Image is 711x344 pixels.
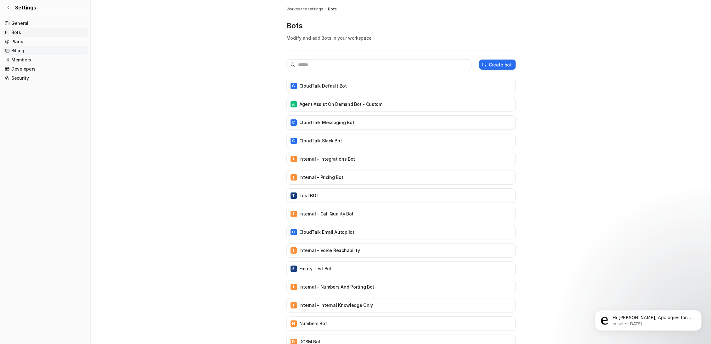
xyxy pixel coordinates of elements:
span: C [291,119,297,126]
p: empty test bot [299,266,332,272]
span: A [291,101,297,107]
p: CloudTalk Default Bot [299,83,347,89]
a: Workspace settings [286,6,323,12]
span: I [291,284,297,290]
span: E [291,266,297,272]
p: Modify and add Bots in your workspace. [286,35,516,41]
a: Bots [3,28,88,37]
a: General [3,19,88,28]
a: Bots [328,6,337,12]
p: Internal - pricing bot [299,174,343,181]
span: Settings [15,4,36,11]
a: Developers [3,65,88,73]
p: internal - voice reachability [299,247,360,254]
p: CloudTalk Slack bot [299,138,342,144]
a: Members [3,55,88,64]
span: I [291,302,297,308]
a: Billing [3,46,88,55]
a: Plans [3,37,88,46]
span: C [291,83,297,89]
span: C [291,138,297,144]
span: I [291,247,297,254]
p: CloudTalk Email Autopilot [299,229,354,235]
a: Security [3,74,88,83]
span: I [291,174,297,181]
p: Internal - Numbers and Porting bot [299,284,374,290]
p: Internal - Internal Knowledge only [299,302,373,308]
p: Create bot [488,61,511,68]
p: Internal - integrations bot [299,156,355,162]
span: T [291,192,297,199]
p: Internal - Call quality bot [299,211,353,217]
span: I [291,211,297,217]
span: N [291,320,297,327]
p: Bots [286,21,516,31]
p: Message from eesel, sent 2w ago [27,24,109,30]
p: Agent assist on demand bot - custom [299,101,382,107]
iframe: Intercom notifications message [585,297,711,341]
span: Hi [PERSON_NAME], Apologies for missing your earlier email! We've looked into this issue again an... [27,18,106,155]
p: Test BOT [299,192,319,199]
button: Create bot [479,60,515,70]
img: create [482,62,487,67]
span: C [291,229,297,235]
p: Numbers bot [299,320,327,327]
p: CloudTalk messaging bot [299,119,354,126]
span: I [291,156,297,162]
span: / [325,6,326,12]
